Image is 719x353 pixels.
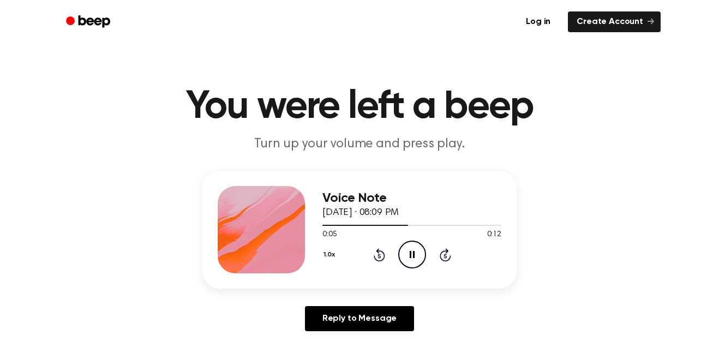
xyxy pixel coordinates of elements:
[80,87,639,127] h1: You were left a beep
[515,9,561,34] a: Log in
[305,306,414,331] a: Reply to Message
[322,208,399,218] span: [DATE] · 08:09 PM
[322,191,501,206] h3: Voice Note
[150,135,569,153] p: Turn up your volume and press play.
[322,246,339,264] button: 1.0x
[487,229,501,241] span: 0:12
[322,229,337,241] span: 0:05
[58,11,120,33] a: Beep
[568,11,661,32] a: Create Account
